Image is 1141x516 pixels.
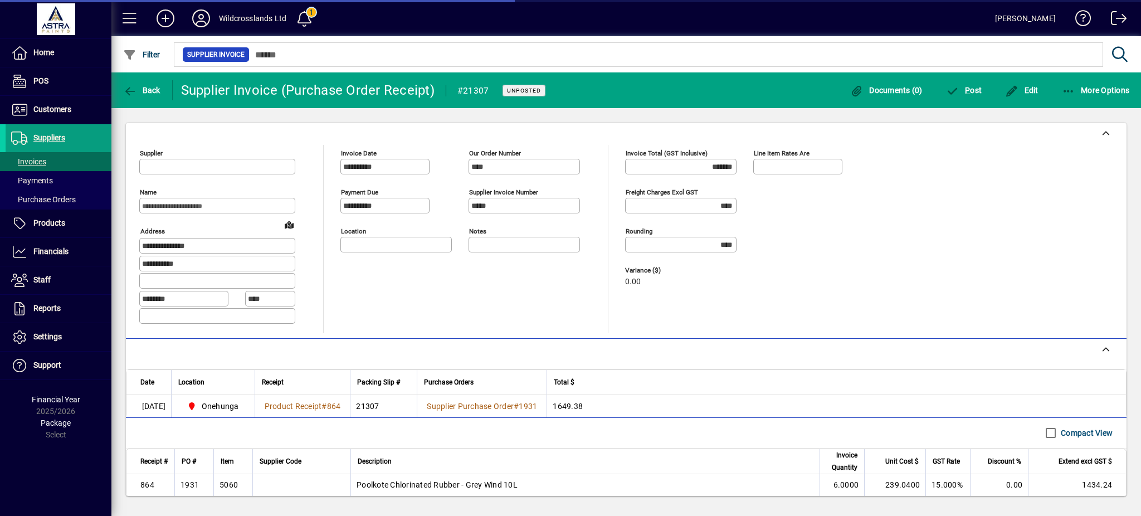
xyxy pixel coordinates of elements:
td: 1931 [174,474,213,496]
span: Variance ($) [625,267,692,274]
td: 239.0400 [864,474,925,496]
button: Post [943,80,985,100]
a: Settings [6,323,111,351]
span: Receipt [262,376,284,388]
a: Payments [6,171,111,190]
button: Profile [183,8,219,28]
span: Settings [33,332,62,341]
span: # [514,402,519,411]
span: Financial Year [32,395,80,404]
span: 0.00 [625,278,641,286]
span: Purchase Orders [424,376,474,388]
mat-label: Invoice date [341,149,377,157]
div: Wildcrosslands Ltd [219,9,286,27]
div: Receipt [262,376,344,388]
td: 1434.24 [1028,474,1126,496]
span: 1931 [519,402,537,411]
span: Invoices [11,157,46,166]
a: POS [6,67,111,95]
mat-label: Freight charges excl GST [626,188,698,196]
a: View on map [280,216,298,233]
mat-label: Line item rates are [754,149,810,157]
span: Back [123,86,160,95]
span: Receipt # [140,455,168,468]
span: Suppliers [33,133,65,142]
span: Onehunga [183,400,243,413]
span: Package [41,418,71,427]
div: #21307 [457,82,489,100]
span: ost [946,86,982,95]
span: Supplier Purchase Order [427,402,514,411]
span: 864 [327,402,341,411]
button: Edit [1002,80,1041,100]
a: Product Receipt#864 [261,400,345,412]
div: 5060 [220,479,238,490]
a: Support [6,352,111,379]
mat-label: Notes [469,227,486,235]
mat-label: Our order number [469,149,521,157]
button: Add [148,8,183,28]
td: 1649.38 [547,395,1126,417]
a: Supplier Purchase Order#1931 [423,400,541,412]
button: Documents (0) [847,80,925,100]
span: Onehunga [202,401,239,412]
span: P [965,86,970,95]
span: Product Receipt [265,402,322,411]
td: Poolkote Chlorinated Rubber - Grey Wind 10L [350,474,820,496]
a: Knowledge Base [1067,2,1091,38]
span: Purchase Orders [11,195,76,204]
mat-label: Rounding [626,227,652,235]
button: Filter [120,45,163,65]
mat-label: Supplier [140,149,163,157]
span: Payments [11,176,53,185]
td: 21307 [350,395,417,417]
div: [PERSON_NAME] [995,9,1056,27]
span: Unposted [507,87,541,94]
span: More Options [1062,86,1130,95]
a: Logout [1103,2,1127,38]
a: Purchase Orders [6,190,111,209]
span: Unit Cost $ [885,455,919,468]
span: Total $ [554,376,574,388]
label: Compact View [1059,427,1113,439]
a: Staff [6,266,111,294]
span: Supplier Invoice [187,49,245,60]
mat-label: Supplier invoice number [469,188,538,196]
mat-label: Location [341,227,366,235]
span: Edit [1005,86,1038,95]
a: Customers [6,96,111,124]
span: Financials [33,247,69,256]
td: 15.000% [925,474,970,496]
div: Total $ [554,376,1112,388]
span: GST Rate [933,455,960,468]
mat-label: Name [140,188,157,196]
a: Products [6,210,111,237]
button: More Options [1059,80,1133,100]
span: POS [33,76,48,85]
div: Packing Slip # [357,376,410,388]
mat-label: Invoice Total (GST inclusive) [626,149,708,157]
span: Filter [123,50,160,59]
span: Extend excl GST $ [1059,455,1112,468]
app-page-header-button: Back [111,80,173,100]
span: Invoice Quantity [827,449,857,474]
span: Packing Slip # [357,376,400,388]
span: Supplier Code [260,455,301,468]
td: 0.00 [970,474,1028,496]
span: Reports [33,304,61,313]
span: Home [33,48,54,57]
td: 6.0000 [820,474,864,496]
div: Supplier Invoice (Purchase Order Receipt) [181,81,435,99]
span: Staff [33,275,51,284]
span: [DATE] [142,401,166,412]
span: Location [178,376,204,388]
div: Date [140,376,164,388]
a: Financials [6,238,111,266]
span: Discount % [988,455,1021,468]
span: PO # [182,455,196,468]
span: Customers [33,105,71,114]
a: Home [6,39,111,67]
a: Reports [6,295,111,323]
mat-label: Payment due [341,188,378,196]
a: Invoices [6,152,111,171]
